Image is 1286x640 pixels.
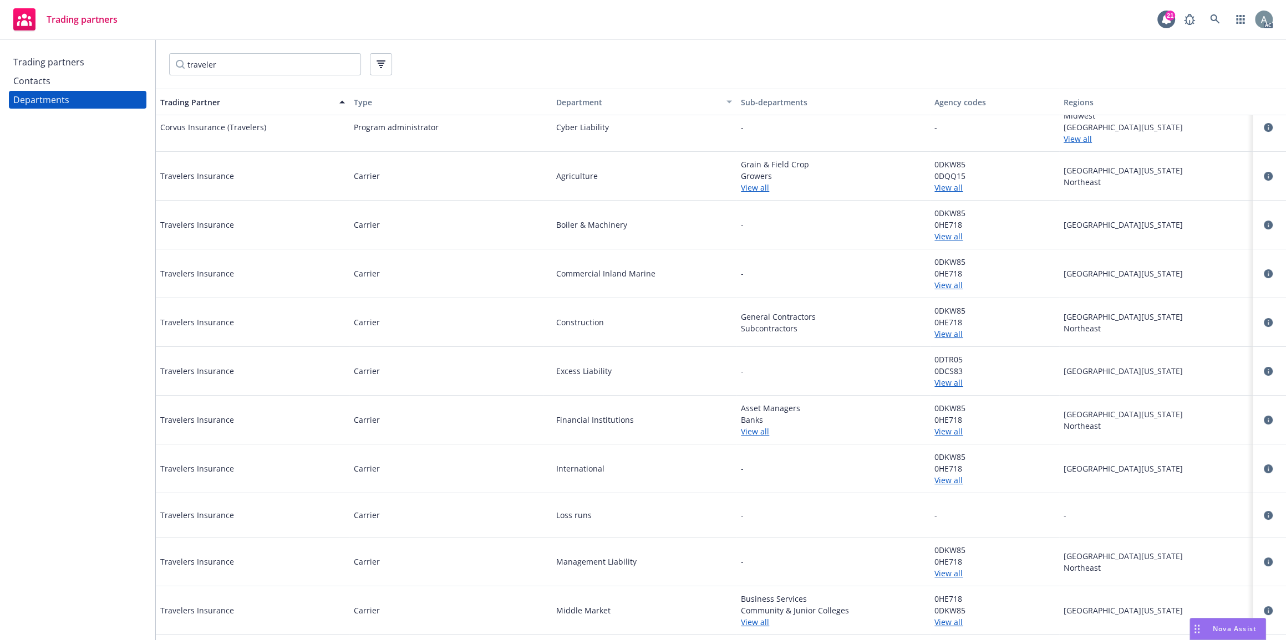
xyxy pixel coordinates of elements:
[160,96,333,108] div: Trading Partner
[934,414,1055,426] span: 0HE718
[354,414,380,426] span: Carrier
[1064,605,1248,616] span: [GEOGRAPHIC_DATA][US_STATE]
[934,474,1055,486] a: View all
[741,170,926,182] span: Growers
[354,268,380,279] span: Carrier
[934,316,1055,328] span: 0HE718
[354,463,380,474] span: Carrier
[741,556,744,567] span: -
[741,509,744,521] span: -
[741,268,744,279] span: -
[741,402,926,414] span: Asset Managers
[934,451,1055,463] span: 0DKW85
[741,426,926,437] a: View all
[13,53,84,71] div: Trading partners
[934,463,1055,474] span: 0HE718
[556,605,732,616] span: Middle Market
[160,605,234,616] span: Travelers Insurance
[1262,170,1275,183] a: circleInformation
[556,316,732,328] span: Construction
[1064,165,1248,176] span: [GEOGRAPHIC_DATA][US_STATE]
[934,365,1055,377] span: 0DCS83
[1064,562,1248,574] span: Northeast
[160,414,234,426] span: Travelers Insurance
[934,616,1055,628] a: View all
[1178,8,1201,30] a: Report a Bug
[1064,96,1248,108] div: Regions
[934,593,1055,605] span: 0HE718
[934,182,1055,193] a: View all
[1059,89,1253,115] button: Regions
[556,268,732,279] span: Commercial Inland Marine
[1064,121,1248,133] span: [GEOGRAPHIC_DATA][US_STATE]
[741,322,926,334] span: Subcontractors
[1229,8,1252,30] a: Switch app
[160,463,234,474] span: Travelers Insurance
[934,556,1055,567] span: 0HE718
[934,567,1055,579] a: View all
[556,365,732,377] span: Excess Liability
[1262,121,1275,134] a: circleInformation
[741,158,926,170] span: Grain & Field Crop
[934,279,1055,291] a: View all
[556,170,732,182] span: Agriculture
[556,414,732,426] span: Financial Institutions
[736,89,930,115] button: Sub-departments
[1190,618,1266,640] button: Nova Assist
[556,463,732,474] span: International
[349,89,543,115] button: Type
[169,53,361,75] input: Filter by keyword...
[934,158,1055,170] span: 0DKW85
[9,4,122,35] a: Trading partners
[156,89,349,115] button: Trading Partner
[160,121,266,133] span: Corvus Insurance (Travelers)
[13,91,69,109] div: Departments
[934,96,1055,108] div: Agency codes
[741,182,926,193] a: View all
[354,316,380,328] span: Carrier
[160,556,234,567] span: Travelers Insurance
[741,121,744,133] span: -
[354,605,380,616] span: Carrier
[354,96,538,108] div: Type
[1262,365,1275,378] a: circleInformation
[1262,462,1275,475] a: circleInformation
[354,170,380,182] span: Carrier
[934,426,1055,437] a: View all
[1255,11,1273,28] img: photo
[934,231,1055,242] a: View all
[741,219,744,231] span: -
[1064,550,1248,562] span: [GEOGRAPHIC_DATA][US_STATE]
[1262,413,1275,427] a: circleInformation
[741,311,926,322] span: General Contractors
[1213,624,1257,633] span: Nova Assist
[934,256,1055,268] span: 0DKW85
[741,616,926,628] a: View all
[741,96,926,108] div: Sub-departments
[741,463,744,474] span: -
[1064,509,1248,521] span: -
[1262,509,1275,522] a: circleInformation
[160,365,234,377] span: Travelers Insurance
[1262,267,1275,280] a: circleInformation
[1064,219,1248,231] span: [GEOGRAPHIC_DATA][US_STATE]
[934,121,937,133] span: -
[556,509,732,521] span: Loss runs
[930,89,1059,115] button: Agency codes
[934,402,1055,414] span: 0DKW85
[741,414,926,426] span: Banks
[1190,618,1204,639] div: Drag to move
[934,328,1055,340] a: View all
[9,91,146,109] a: Departments
[741,365,744,377] span: -
[1262,218,1275,232] a: circleInformation
[13,72,50,90] div: Contacts
[9,72,146,90] a: Contacts
[934,219,1055,231] span: 0HE718
[160,268,234,279] span: Travelers Insurance
[1064,463,1248,474] span: [GEOGRAPHIC_DATA][US_STATE]
[160,509,234,521] span: Travelers Insurance
[934,544,1055,556] span: 0DKW85
[547,96,720,108] div: Department
[1064,365,1248,377] span: [GEOGRAPHIC_DATA][US_STATE]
